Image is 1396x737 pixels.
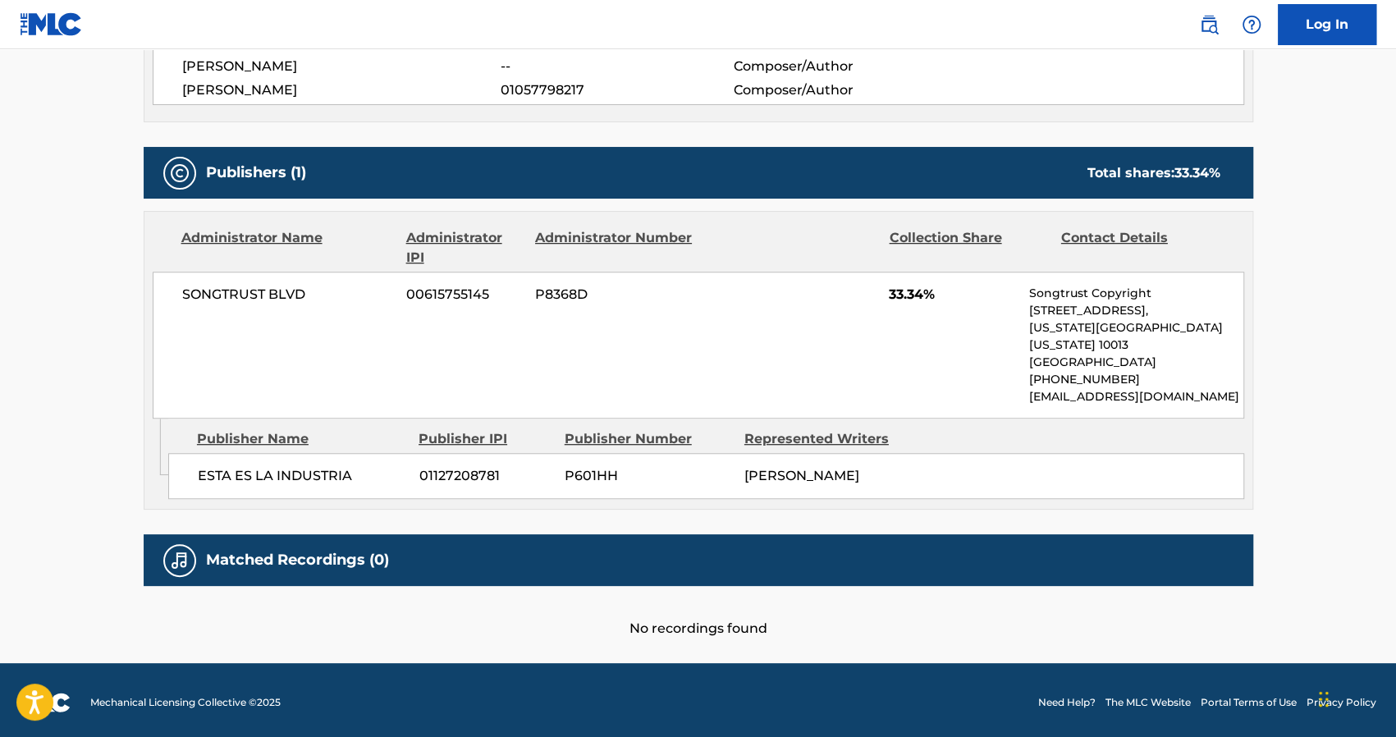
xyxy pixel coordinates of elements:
[1028,388,1243,405] p: [EMAIL_ADDRESS][DOMAIN_NAME]
[889,285,1016,304] span: 33.34%
[1174,165,1220,181] span: 33.34 %
[1028,302,1243,319] p: [STREET_ADDRESS],
[1038,695,1096,710] a: Need Help?
[744,468,859,483] span: [PERSON_NAME]
[182,57,501,76] span: [PERSON_NAME]
[1028,354,1243,371] p: [GEOGRAPHIC_DATA]
[197,429,406,449] div: Publisher Name
[20,12,83,36] img: MLC Logo
[170,551,190,570] img: Matched Recordings
[170,163,190,183] img: Publishers
[1314,658,1396,737] iframe: Chat Widget
[1319,675,1329,724] div: Arrastrar
[1028,319,1243,354] p: [US_STATE][GEOGRAPHIC_DATA][US_STATE] 10013
[144,586,1253,639] div: No recordings found
[406,228,523,268] div: Administrator IPI
[734,57,946,76] span: Composer/Author
[1028,371,1243,388] p: [PHONE_NUMBER]
[206,551,389,570] h5: Matched Recordings (0)
[419,429,552,449] div: Publisher IPI
[419,466,552,486] span: 01127208781
[406,285,523,304] span: 00615755145
[181,228,394,268] div: Administrator Name
[1201,695,1297,710] a: Portal Terms of Use
[1028,285,1243,302] p: Songtrust Copyright
[182,80,501,100] span: [PERSON_NAME]
[744,429,912,449] div: Represented Writers
[1278,4,1376,45] a: Log In
[206,163,306,182] h5: Publishers (1)
[535,285,694,304] span: P8368D
[500,80,733,100] span: 01057798217
[535,228,694,268] div: Administrator Number
[1192,8,1225,41] a: Public Search
[500,57,733,76] span: --
[198,466,407,486] span: ESTA ES LA INDUSTRIA
[1235,8,1268,41] div: Help
[1105,695,1191,710] a: The MLC Website
[734,80,946,100] span: Composer/Author
[90,695,281,710] span: Mechanical Licensing Collective © 2025
[1314,658,1396,737] div: Widget de chat
[1199,15,1219,34] img: search
[1242,15,1261,34] img: help
[182,285,395,304] span: SONGTRUST BLVD
[565,429,732,449] div: Publisher Number
[1307,695,1376,710] a: Privacy Policy
[889,228,1048,268] div: Collection Share
[1061,228,1220,268] div: Contact Details
[1087,163,1220,183] div: Total shares:
[565,466,732,486] span: P601HH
